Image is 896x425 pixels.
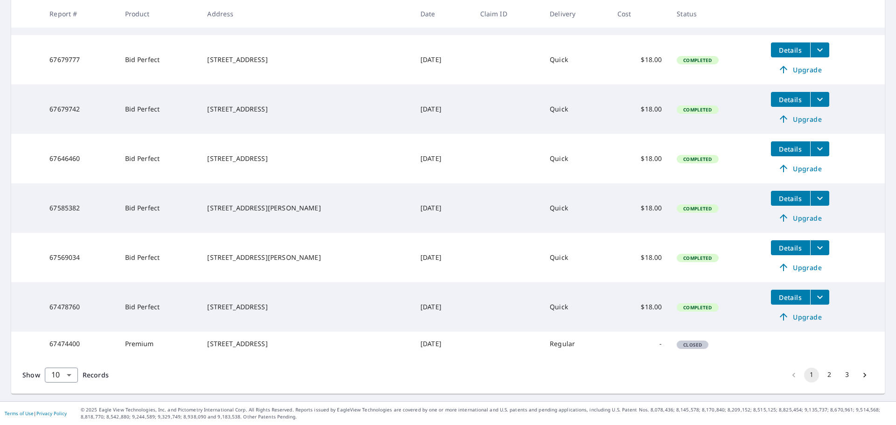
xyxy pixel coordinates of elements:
td: 67646460 [42,134,117,183]
button: detailsBtn-67569034 [771,240,810,255]
span: Upgrade [777,311,824,322]
td: 67478760 [42,282,117,332]
button: filesDropdownBtn-67679742 [810,92,829,107]
td: Bid Perfect [118,84,200,134]
td: $18.00 [610,282,670,332]
td: Quick [542,282,610,332]
td: - [610,332,670,356]
td: $18.00 [610,233,670,282]
a: Upgrade [771,210,829,225]
span: Completed [678,106,717,113]
span: Completed [678,255,717,261]
span: Details [777,194,805,203]
span: Details [777,95,805,104]
td: 67679777 [42,35,117,84]
div: [STREET_ADDRESS] [207,302,406,312]
button: filesDropdownBtn-67478760 [810,290,829,305]
td: $18.00 [610,183,670,233]
button: filesDropdownBtn-67679777 [810,42,829,57]
td: Regular [542,332,610,356]
td: [DATE] [413,332,473,356]
span: Details [777,145,805,153]
td: [DATE] [413,233,473,282]
td: Quick [542,35,610,84]
div: Show 10 records [45,368,78,383]
td: Quick [542,134,610,183]
div: [STREET_ADDRESS][PERSON_NAME] [207,253,406,262]
a: Upgrade [771,62,829,77]
td: [DATE] [413,84,473,134]
span: Completed [678,156,717,162]
div: [STREET_ADDRESS] [207,154,406,163]
td: Quick [542,233,610,282]
a: Upgrade [771,309,829,324]
span: Upgrade [777,163,824,174]
div: 10 [45,362,78,388]
td: Bid Perfect [118,282,200,332]
p: | [5,411,67,416]
td: Quick [542,84,610,134]
td: $18.00 [610,134,670,183]
td: Premium [118,332,200,356]
span: Show [22,370,40,379]
td: Bid Perfect [118,134,200,183]
td: Bid Perfect [118,35,200,84]
td: 67474400 [42,332,117,356]
button: Go to page 3 [840,368,854,383]
button: detailsBtn-67585382 [771,191,810,206]
td: $18.00 [610,84,670,134]
button: detailsBtn-67679742 [771,92,810,107]
td: [DATE] [413,35,473,84]
td: $18.00 [610,35,670,84]
span: Upgrade [777,262,824,273]
span: Upgrade [777,113,824,125]
button: filesDropdownBtn-67585382 [810,191,829,206]
td: Quick [542,183,610,233]
span: Completed [678,304,717,311]
span: Records [83,370,109,379]
span: Completed [678,57,717,63]
button: filesDropdownBtn-67646460 [810,141,829,156]
button: Go to page 2 [822,368,837,383]
td: Bid Perfect [118,233,200,282]
span: Completed [678,205,717,212]
div: [STREET_ADDRESS] [207,339,406,348]
td: 67569034 [42,233,117,282]
a: Upgrade [771,260,829,275]
span: Details [777,244,805,252]
td: 67585382 [42,183,117,233]
nav: pagination navigation [785,368,874,383]
button: filesDropdownBtn-67569034 [810,240,829,255]
div: [STREET_ADDRESS] [207,105,406,114]
td: 67679742 [42,84,117,134]
a: Terms of Use [5,410,34,417]
td: [DATE] [413,282,473,332]
a: Upgrade [771,111,829,126]
span: Details [777,293,805,302]
a: Privacy Policy [36,410,67,417]
div: [STREET_ADDRESS] [207,55,406,64]
td: [DATE] [413,183,473,233]
button: Go to next page [857,368,872,383]
span: Closed [678,341,707,348]
span: Upgrade [777,212,824,223]
span: Details [777,46,805,55]
button: detailsBtn-67646460 [771,141,810,156]
button: detailsBtn-67679777 [771,42,810,57]
div: [STREET_ADDRESS][PERSON_NAME] [207,203,406,213]
td: [DATE] [413,134,473,183]
button: detailsBtn-67478760 [771,290,810,305]
td: Bid Perfect [118,183,200,233]
p: © 2025 Eagle View Technologies, Inc. and Pictometry International Corp. All Rights Reserved. Repo... [81,406,891,420]
a: Upgrade [771,161,829,176]
span: Upgrade [777,64,824,75]
button: page 1 [804,368,819,383]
